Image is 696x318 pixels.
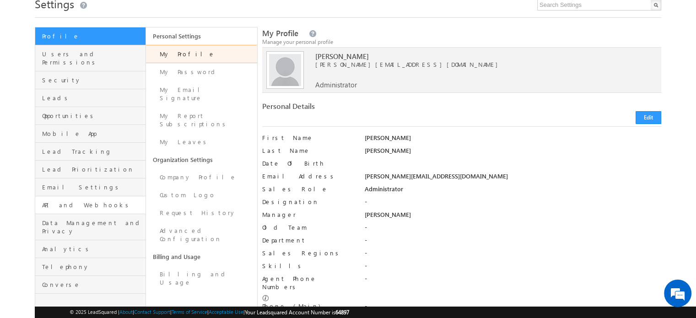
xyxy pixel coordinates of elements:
[262,159,354,167] label: Date Of Birth
[364,210,661,223] div: [PERSON_NAME]
[146,107,257,133] a: My Report Subscriptions
[315,52,635,60] span: [PERSON_NAME]
[42,201,143,209] span: API and Webhooks
[42,147,143,156] span: Lead Tracking
[146,133,257,151] a: My Leaves
[262,102,457,115] div: Personal Details
[146,45,257,63] a: My Profile
[35,196,146,214] a: API and Webhooks
[35,89,146,107] a: Leads
[245,309,349,316] span: Your Leadsquared Account Number is
[315,60,635,69] span: [PERSON_NAME][EMAIL_ADDRESS][DOMAIN_NAME]
[262,249,354,257] label: Sales Regions
[262,172,354,180] label: Email Address
[364,172,661,185] div: [PERSON_NAME][EMAIL_ADDRESS][DOMAIN_NAME]
[35,178,146,196] a: Email Settings
[35,161,146,178] a: Lead Prioritization
[262,262,354,270] label: Skills
[364,146,661,159] div: [PERSON_NAME]
[146,27,257,45] a: Personal Settings
[35,276,146,294] a: Converse
[42,76,143,84] span: Security
[262,198,354,206] label: Designation
[262,236,354,244] label: Department
[134,309,170,315] a: Contact Support
[364,223,661,236] div: -
[262,146,354,155] label: Last Name
[35,258,146,276] a: Telephony
[146,222,257,248] a: Advanced Configuration
[364,302,661,315] div: -
[262,185,354,193] label: Sales Role
[364,198,661,210] div: -
[262,134,354,142] label: First Name
[262,275,354,291] label: Agent Phone Numbers
[42,280,143,289] span: Converse
[364,185,661,198] div: Administrator
[42,94,143,102] span: Leads
[146,63,257,81] a: My Password
[35,214,146,240] a: Data Management and Privacy
[42,50,143,66] span: Users and Permissions
[209,309,243,315] a: Acceptable Use
[119,309,133,315] a: About
[42,112,143,120] span: Opportunities
[35,107,146,125] a: Opportunities
[146,265,257,291] a: Billing and Usage
[262,223,354,232] label: Old Team
[262,28,298,38] span: My Profile
[364,236,661,249] div: -
[42,219,143,235] span: Data Management and Privacy
[70,308,349,317] span: © 2025 LeadSquared | | | | |
[35,71,146,89] a: Security
[146,168,257,186] a: Company Profile
[42,32,143,40] span: Profile
[146,81,257,107] a: My Email Signature
[42,165,143,173] span: Lead Prioritization
[364,262,661,275] div: -
[315,81,357,89] span: Administrator
[335,309,349,316] span: 64897
[146,186,257,204] a: Custom Logo
[262,302,354,310] label: Phone (Main)
[636,111,661,124] button: Edit
[364,275,661,287] div: -
[364,249,661,262] div: -
[35,125,146,143] a: Mobile App
[42,183,143,191] span: Email Settings
[42,263,143,271] span: Telephony
[172,309,207,315] a: Terms of Service
[146,151,257,168] a: Organization Settings
[364,134,661,146] div: [PERSON_NAME]
[146,204,257,222] a: Request History
[35,240,146,258] a: Analytics
[42,129,143,138] span: Mobile App
[35,45,146,71] a: Users and Permissions
[35,27,146,45] a: Profile
[262,38,661,46] div: Manage your personal profile
[35,143,146,161] a: Lead Tracking
[146,248,257,265] a: Billing and Usage
[42,245,143,253] span: Analytics
[262,210,354,219] label: Manager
